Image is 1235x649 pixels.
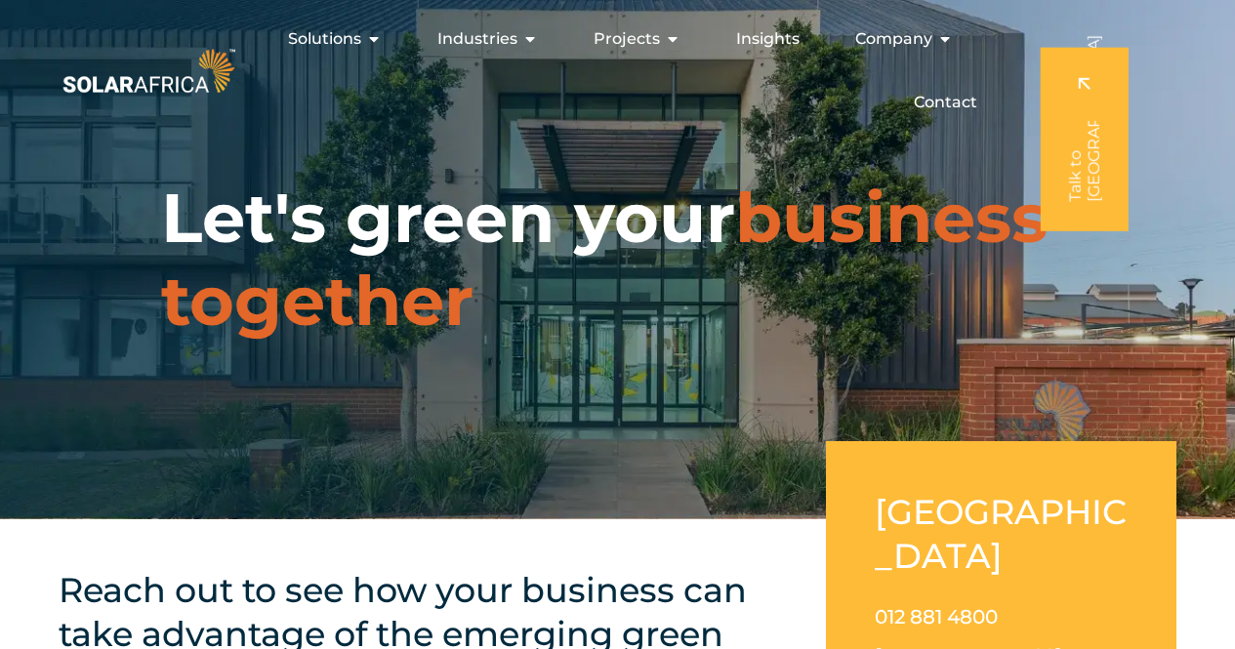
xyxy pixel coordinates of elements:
[239,20,993,122] div: Menu Toggle
[437,27,517,51] span: Industries
[288,27,361,51] span: Solutions
[239,20,993,122] nav: Menu
[161,177,1074,343] h1: Let's green your
[875,490,1128,578] h2: [GEOGRAPHIC_DATA]
[914,91,977,114] a: Contact
[736,27,800,51] a: Insights
[855,27,932,51] span: Company
[875,605,998,629] a: 012 881 4800
[161,176,1048,343] span: business together
[594,27,660,51] span: Projects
